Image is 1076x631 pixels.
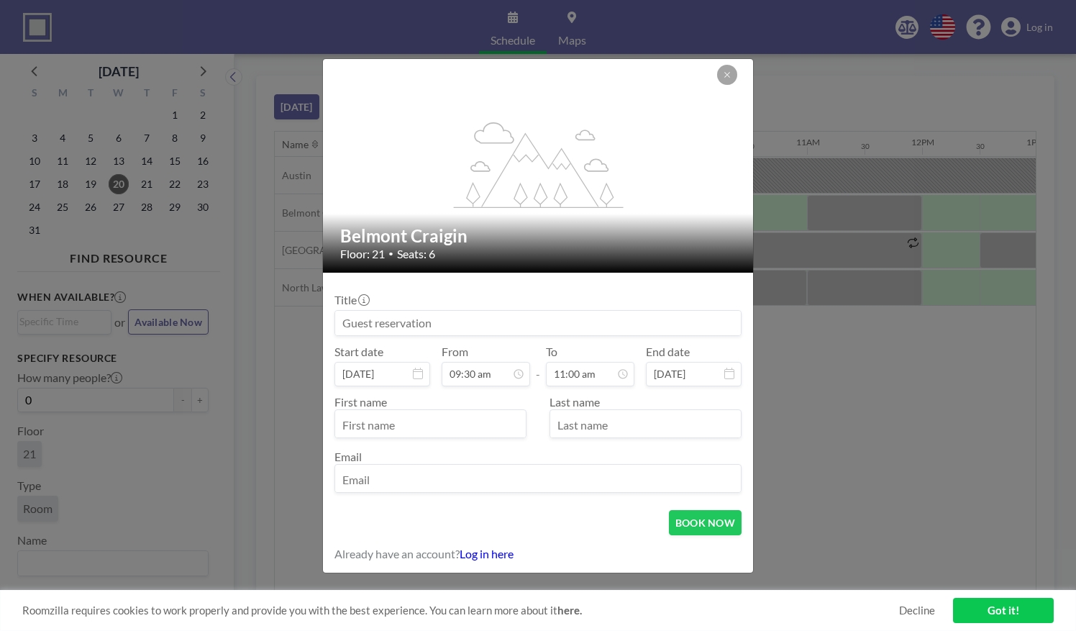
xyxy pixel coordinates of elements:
[442,345,468,359] label: From
[397,247,435,261] span: Seats: 6
[388,248,393,259] span: •
[334,293,368,307] label: Title
[334,395,387,409] label: First name
[335,468,741,492] input: Email
[550,395,600,409] label: Last name
[550,413,741,437] input: Last name
[22,604,899,617] span: Roomzilla requires cookies to work properly and provide you with the best experience. You can lea...
[334,547,460,561] span: Already have an account?
[334,345,383,359] label: Start date
[340,247,385,261] span: Floor: 21
[454,121,624,207] g: flex-grow: 1.2;
[340,225,737,247] h2: Belmont Craigin
[335,413,526,437] input: First name
[646,345,690,359] label: End date
[669,510,742,535] button: BOOK NOW
[557,604,582,617] a: here.
[536,350,540,381] span: -
[953,598,1054,623] a: Got it!
[546,345,557,359] label: To
[460,547,514,560] a: Log in here
[335,311,741,335] input: Guest reservation
[334,450,362,463] label: Email
[899,604,935,617] a: Decline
